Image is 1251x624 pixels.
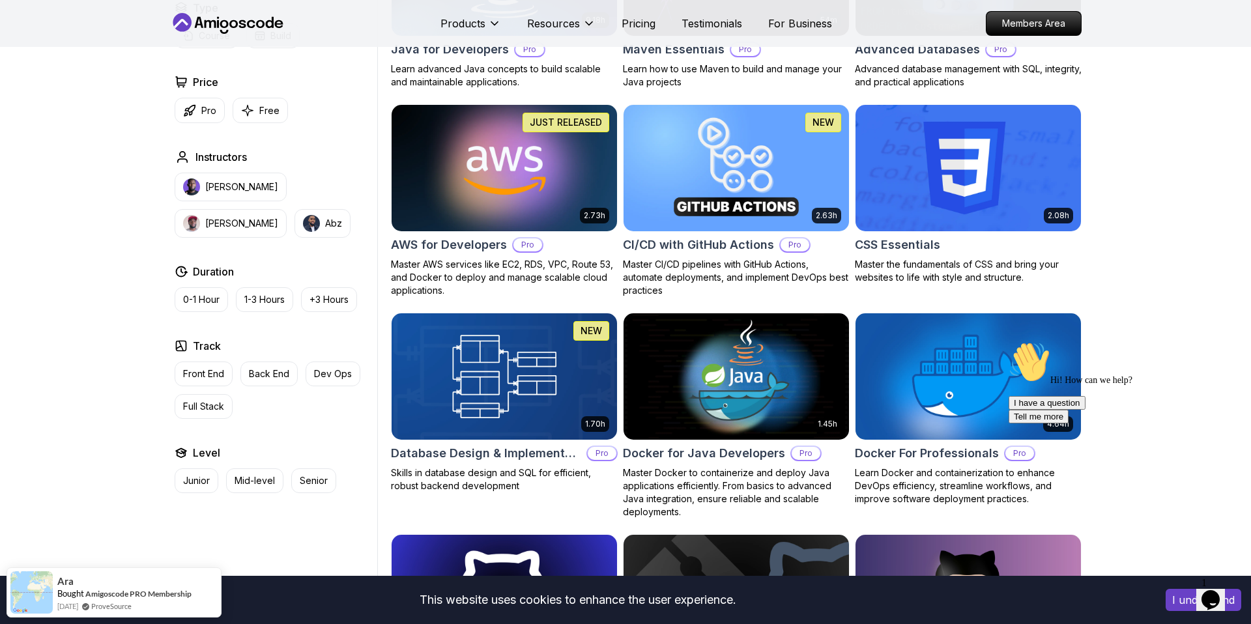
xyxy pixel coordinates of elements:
[306,362,360,386] button: Dev Ops
[856,313,1081,440] img: Docker For Professionals card
[855,466,1082,505] p: Learn Docker and containerization to enhance DevOps efficiency, streamline workflows, and improve...
[855,444,999,462] h2: Docker For Professionals
[624,105,849,231] img: CI/CD with GitHub Actions card
[527,16,580,31] p: Resources
[175,173,287,201] button: instructor img[PERSON_NAME]
[300,474,328,487] p: Senior
[513,238,542,251] p: Pro
[440,16,501,42] button: Products
[855,258,1082,284] p: Master the fundamentals of CSS and bring your websites to life with style and structure.
[193,338,221,354] h2: Track
[10,571,53,614] img: provesource social proof notification image
[623,63,850,89] p: Learn how to use Maven to build and manage your Java projects
[986,12,1081,35] p: Members Area
[391,444,581,462] h2: Database Design & Implementation
[581,324,602,337] p: NEW
[175,209,287,238] button: instructor img[PERSON_NAME]
[233,98,288,123] button: Free
[201,104,216,117] p: Pro
[205,217,278,230] p: [PERSON_NAME]
[386,102,622,234] img: AWS for Developers card
[183,215,200,232] img: instructor img
[812,116,834,129] p: NEW
[391,313,618,492] a: Database Design & Implementation card1.70hNEWDatabase Design & ImplementationProSkills in databas...
[249,367,289,380] p: Back End
[175,468,218,493] button: Junior
[183,400,224,413] p: Full Stack
[244,293,285,306] p: 1-3 Hours
[183,178,200,195] img: instructor img
[193,74,218,90] h2: Price
[391,236,507,254] h2: AWS for Developers
[175,287,228,312] button: 0-1 Hour
[584,210,605,221] p: 2.73h
[57,576,74,587] span: Ara
[1166,589,1241,611] button: Accept cookies
[295,209,351,238] button: instructor imgAbz
[5,5,47,47] img: :wave:
[193,264,234,279] h2: Duration
[291,468,336,493] button: Senior
[1003,336,1238,565] iframe: chat widget
[391,63,618,89] p: Learn advanced Java concepts to build scalable and maintainable applications.
[391,258,618,297] p: Master AWS services like EC2, RDS, VPC, Route 53, and Docker to deploy and manage scalable cloud ...
[57,601,78,612] span: [DATE]
[818,419,837,429] p: 1.45h
[530,116,602,129] p: JUST RELEASED
[183,474,210,487] p: Junior
[986,43,1015,56] p: Pro
[5,60,82,74] button: I have a question
[855,104,1082,284] a: CSS Essentials card2.08hCSS EssentialsMaster the fundamentals of CSS and bring your websites to l...
[303,215,320,232] img: instructor img
[175,394,233,419] button: Full Stack
[855,63,1082,89] p: Advanced database management with SQL, integrity, and practical applications
[1196,572,1238,611] iframe: chat widget
[183,367,224,380] p: Front End
[440,16,485,31] p: Products
[623,258,850,297] p: Master CI/CD pipelines with GitHub Actions, automate deployments, and implement DevOps best pract...
[585,419,605,429] p: 1.70h
[391,466,618,492] p: Skills in database design and SQL for efficient, robust backend development
[623,466,850,518] p: Master Docker to containerize and deploy Java applications efficiently. From basics to advanced J...
[515,43,544,56] p: Pro
[57,588,84,599] span: Bought
[236,287,293,312] button: 1-3 Hours
[226,468,283,493] button: Mid-level
[392,313,617,440] img: Database Design & Implementation card
[588,447,616,460] p: Pro
[183,293,220,306] p: 0-1 Hour
[682,16,742,31] a: Testimonials
[731,43,760,56] p: Pro
[195,149,247,165] h2: Instructors
[5,74,65,87] button: Tell me more
[91,601,132,612] a: ProveSource
[309,293,349,306] p: +3 Hours
[623,104,850,297] a: CI/CD with GitHub Actions card2.63hNEWCI/CD with GitHub ActionsProMaster CI/CD pipelines with Git...
[240,362,298,386] button: Back End
[235,474,275,487] p: Mid-level
[5,39,129,49] span: Hi! How can we help?
[792,447,820,460] p: Pro
[623,313,850,518] a: Docker for Java Developers card1.45hDocker for Java DevelopersProMaster Docker to containerize an...
[5,5,240,87] div: 👋Hi! How can we help?I have a questionTell me more
[1048,210,1069,221] p: 2.08h
[391,40,509,59] h2: Java for Developers
[623,40,725,59] h2: Maven Essentials
[856,105,1081,231] img: CSS Essentials card
[855,313,1082,505] a: Docker For Professionals card4.64hDocker For ProfessionalsProLearn Docker and containerization to...
[175,98,225,123] button: Pro
[391,104,618,297] a: AWS for Developers card2.73hJUST RELEASEDAWS for DevelopersProMaster AWS services like EC2, RDS, ...
[622,16,655,31] a: Pricing
[193,445,220,461] h2: Level
[259,104,280,117] p: Free
[623,444,785,462] h2: Docker for Java Developers
[527,16,596,42] button: Resources
[624,313,849,440] img: Docker for Java Developers card
[768,16,832,31] a: For Business
[325,217,342,230] p: Abz
[855,236,940,254] h2: CSS Essentials
[175,362,233,386] button: Front End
